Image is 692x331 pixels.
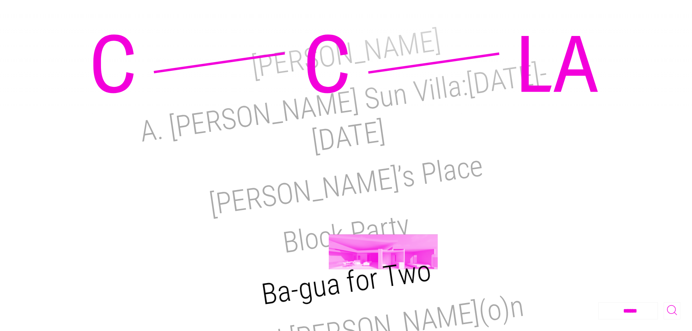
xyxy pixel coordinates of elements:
a: A. [PERSON_NAME] Sun Villa:[DATE]-[DATE] [138,56,550,158]
a: Ba-gua for Two [259,254,433,312]
button: Toggle Search [664,302,680,319]
a: [PERSON_NAME]’s Place [207,149,485,222]
a: [PERSON_NAME] [249,23,443,84]
a: Block Party [280,208,412,260]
